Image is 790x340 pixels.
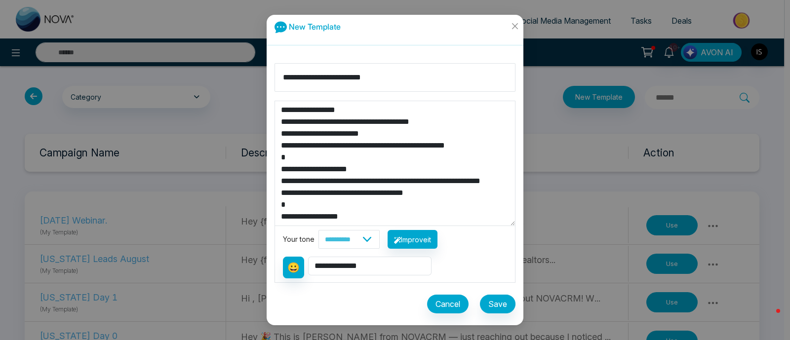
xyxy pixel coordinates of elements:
[289,22,341,32] span: New Template
[480,295,515,313] button: Save
[388,230,437,249] button: Improveit
[283,257,304,278] button: 😀
[756,306,780,330] iframe: Intercom live chat
[506,15,523,41] button: Close
[511,22,519,30] span: close
[283,234,318,245] div: Your tone
[427,295,469,313] button: Cancel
